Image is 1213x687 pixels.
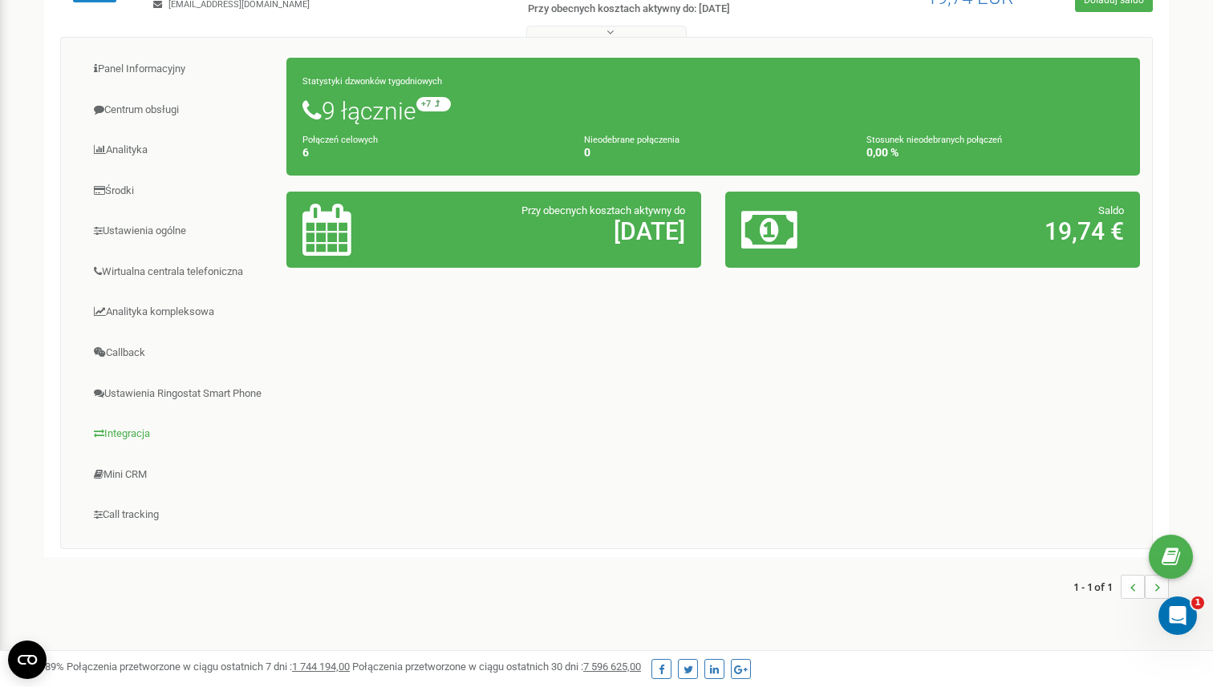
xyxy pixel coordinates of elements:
[73,91,287,130] a: Centrum obsługi
[73,495,287,535] a: Call tracking
[866,147,1124,159] h4: 0,00 %
[302,135,378,145] small: Połączeń celowych
[73,50,287,89] a: Panel Informacyjny
[1191,596,1204,609] span: 1
[73,333,287,373] a: Callback
[67,661,350,673] span: Połączenia przetworzone w ciągu ostatnich 7 dni :
[584,135,680,145] small: Nieodebrane połączenia
[438,218,685,244] h2: [DATE]
[877,218,1124,244] h2: 19,74 €
[73,253,287,292] a: Wirtualna centrala telefoniczna
[528,2,783,17] p: Przy obecnych kosztach aktywny do: [DATE]
[73,131,287,170] a: Analityka
[302,97,1124,124] h1: 9 łącznie
[1158,596,1197,635] iframe: Intercom live chat
[584,147,842,159] h4: 0
[352,661,641,673] span: Połączenia przetworzone w ciągu ostatnich 30 dni :
[8,641,47,679] button: Open CMP widget
[583,661,641,673] u: 7 596 625,00
[1098,204,1124,216] span: Saldo
[73,455,287,495] a: Mini CRM
[416,97,451,111] small: +7
[866,135,1002,145] small: Stosunek nieodebranych połączeń
[73,374,287,414] a: Ustawienia Ringostat Smart Phone
[1073,575,1121,599] span: 1 - 1 of 1
[73,172,287,211] a: Środki
[292,661,350,673] u: 1 744 194,00
[302,147,560,159] h4: 6
[73,414,287,454] a: Integracja
[1073,559,1169,615] nav: ...
[521,204,685,216] span: Przy obecnych kosztach aktywny do
[302,76,442,87] small: Statystyki dzwonków tygodniowych
[73,293,287,332] a: Analityka kompleksowa
[73,212,287,251] a: Ustawienia ogólne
